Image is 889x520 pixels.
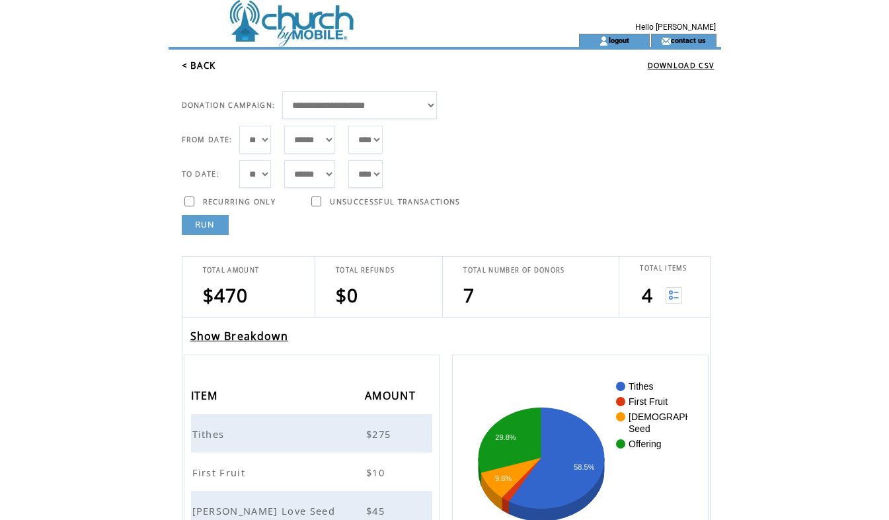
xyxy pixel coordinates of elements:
[336,282,359,308] span: $0
[496,433,516,441] text: 29.8%
[574,463,595,471] text: 58.5%
[629,381,654,392] text: Tithes
[191,385,221,410] span: ITEM
[192,504,339,517] span: [PERSON_NAME] Love Seed
[203,197,276,206] span: RECURRING ONLY
[330,197,460,206] span: UNSUCCESSFUL TRANSACTIONS
[366,504,388,517] span: $45
[629,423,650,434] text: Seed
[629,412,755,422] text: [DEMOGRAPHIC_DATA] Love
[182,169,220,179] span: TO DATE:
[661,36,671,46] img: contact_us_icon.gif
[191,391,221,399] a: ITEM
[366,427,394,441] span: $275
[365,391,419,399] a: AMOUNT
[635,22,716,32] span: Hello [PERSON_NAME]
[629,439,662,449] text: Offering
[192,427,228,441] span: Tithes
[192,427,228,439] a: Tithes
[629,396,668,407] text: First Fruit
[671,36,706,44] a: contact us
[336,266,395,275] span: TOTAL REFUNDS
[642,282,653,308] span: 4
[463,266,564,275] span: TOTAL NUMBER OF DONORS
[365,385,419,410] span: AMOUNT
[190,329,289,343] a: Show Breakdown
[182,215,229,235] a: RUN
[192,503,339,515] a: [PERSON_NAME] Love Seed
[182,101,276,110] span: DONATION CAMPAIGN:
[203,282,249,308] span: $470
[182,60,216,71] a: < BACK
[666,287,682,304] img: View list
[609,36,629,44] a: logout
[192,466,249,479] span: First Fruit
[640,264,687,273] span: TOTAL ITEMS
[192,465,249,477] a: First Fruit
[366,466,388,479] span: $10
[203,266,260,275] span: TOTAL AMOUNT
[495,474,512,482] text: 9.6%
[182,135,233,144] span: FROM DATE:
[599,36,609,46] img: account_icon.gif
[463,282,475,308] span: 7
[648,61,715,70] a: DOWNLOAD CSV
